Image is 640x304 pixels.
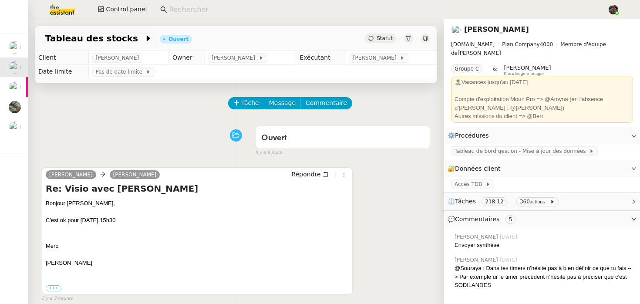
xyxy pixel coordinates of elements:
[444,193,640,210] div: ⏲️Tâches 218:12 360actions
[451,41,495,47] span: [DOMAIN_NAME]
[46,242,349,250] div: Merci
[448,131,493,141] span: ⚙️
[292,170,321,179] span: Répondre
[455,180,485,189] span: Accès TDB
[46,199,349,267] div: Bonjour [PERSON_NAME],
[455,233,500,241] span: [PERSON_NAME]
[9,41,21,54] img: users%2FrLg9kJpOivdSURM9kMyTNR7xGo72%2Favatar%2Fb3a3d448-9218-437f-a4e5-c617cb932dda
[500,256,519,264] span: [DATE]
[306,98,347,108] span: Commentaire
[451,64,482,73] nz-tag: Groupe C
[296,51,346,65] td: Exécutant
[455,256,500,264] span: [PERSON_NAME]
[609,5,618,14] img: 2af2e8ed-4e7a-4339-b054-92d163d57814
[448,164,504,174] span: 🔐
[455,95,630,112] div: Compte d'exploitation Moun Pro => @Amyna (en l'absence d'[PERSON_NAME] : @[PERSON_NAME])
[444,211,640,228] div: 💬Commentaires 5
[106,4,147,14] span: Control panel
[168,51,204,65] td: Owner
[455,216,499,223] span: Commentaires
[46,259,349,267] div: [PERSON_NAME]
[540,41,553,47] span: 4000
[455,264,633,290] div: @Souraya : Dans tes timers n'hésite pas à bien définir ce que tu fais --> Par exemple ur le timer...
[451,25,461,34] img: users%2FAXgjBsdPtrYuxuZvIJjRexEdqnq2%2Favatar%2F1599931753966.jpeg
[300,97,352,109] button: Commentaire
[9,81,21,93] img: users%2FAXgjBsdPtrYuxuZvIJjRexEdqnq2%2Favatar%2F1599931753966.jpeg
[455,147,589,155] span: Tableau de bord gestion - Mise à jour des données
[464,25,529,34] a: [PERSON_NAME]
[500,233,519,241] span: [DATE]
[455,132,489,139] span: Procédures
[504,71,544,76] span: Knowledge manager
[455,78,630,87] div: 🏝️Vacances jusqu'au [DATE]
[9,101,21,113] img: 390d5429-d57e-4c9b-b625-ae6f09e29702
[377,35,393,41] span: Statut
[455,165,501,172] span: Données client
[228,97,264,109] button: Tâche
[448,216,519,223] span: 💬
[504,64,551,71] span: [PERSON_NAME]
[448,198,562,205] span: ⏲️
[169,4,599,16] input: Rechercher
[256,149,282,156] span: il y a 9 jours
[110,171,160,179] a: [PERSON_NAME]
[455,112,630,121] div: Autres missions du client => @Bert
[96,54,139,62] span: [PERSON_NAME]
[96,68,146,76] span: Pas de date limite
[269,98,296,108] span: Message
[35,65,88,79] td: Date limite
[241,98,259,108] span: Tâche
[93,3,152,16] button: Control panel
[264,97,301,109] button: Message
[444,160,640,177] div: 🔐Données client
[9,121,21,133] img: users%2Fjeuj7FhI7bYLyCU6UIN9LElSS4x1%2Favatar%2F1678820456145.jpeg
[42,295,73,302] span: il y a 3 heures
[520,199,530,205] span: 360
[35,51,88,65] td: Client
[502,41,539,47] span: Plan Company
[168,37,189,42] div: Ouvert
[289,169,332,179] button: Répondre
[493,64,497,76] span: &
[46,182,349,195] h4: Re: Visio avec [PERSON_NAME]
[505,215,516,224] nz-tag: 5
[46,171,96,179] a: [PERSON_NAME]
[444,127,640,144] div: ⚙️Procédures
[46,216,349,225] div: C'est ok pour [DATE] 15h30
[9,61,21,74] img: users%2FAXgjBsdPtrYuxuZvIJjRexEdqnq2%2Favatar%2F1599931753966.jpeg
[451,40,633,57] span: [PERSON_NAME]
[455,241,633,250] div: Envoyer synthèse
[45,34,144,43] span: Tableau des stocks
[530,199,545,204] small: actions
[353,54,400,62] span: [PERSON_NAME]
[261,134,287,142] span: Ouvert
[455,198,476,205] span: Tâches
[482,197,507,206] nz-tag: 218:12
[504,64,551,76] app-user-label: Knowledge manager
[212,54,258,62] span: [PERSON_NAME]
[46,285,61,291] label: •••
